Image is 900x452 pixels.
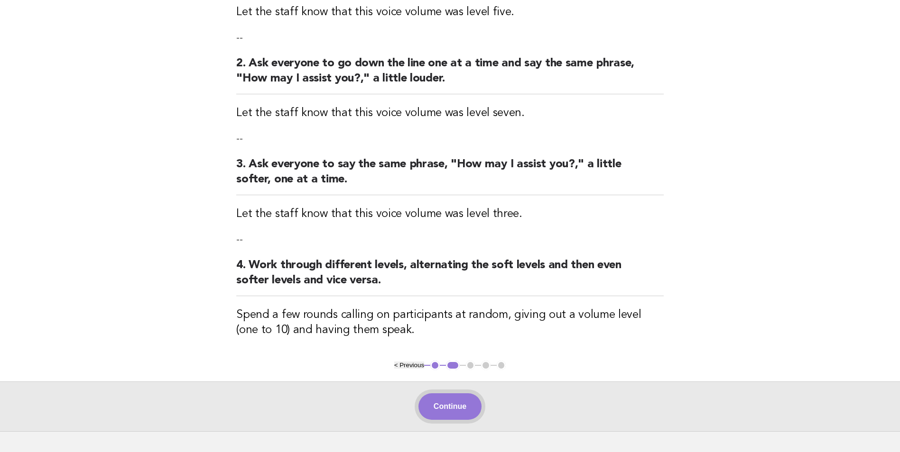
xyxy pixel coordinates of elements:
[236,157,664,195] h2: 3. Ask everyone to say the same phrase, "How may I assist you?," a little softer, one at a time.
[236,132,664,145] p: --
[236,258,664,296] h2: 4. Work through different levels, alternating the soft levels and then even softer levels and vic...
[236,233,664,246] p: --
[236,207,664,222] h3: Let the staff know that this voice volume was level three.
[236,106,664,121] h3: Let the staff know that this voice volume was level seven.
[394,362,424,369] button: < Previous
[446,361,460,370] button: 2
[236,307,664,338] h3: Spend a few rounds calling on participants at random, giving out a volume level (one to 10) and h...
[236,5,664,20] h3: Let the staff know that this voice volume was level five.
[430,361,440,370] button: 1
[236,31,664,45] p: --
[236,56,664,94] h2: 2. Ask everyone to go down the line one at a time and say the same phrase, "How may I assist you?...
[418,393,482,420] button: Continue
